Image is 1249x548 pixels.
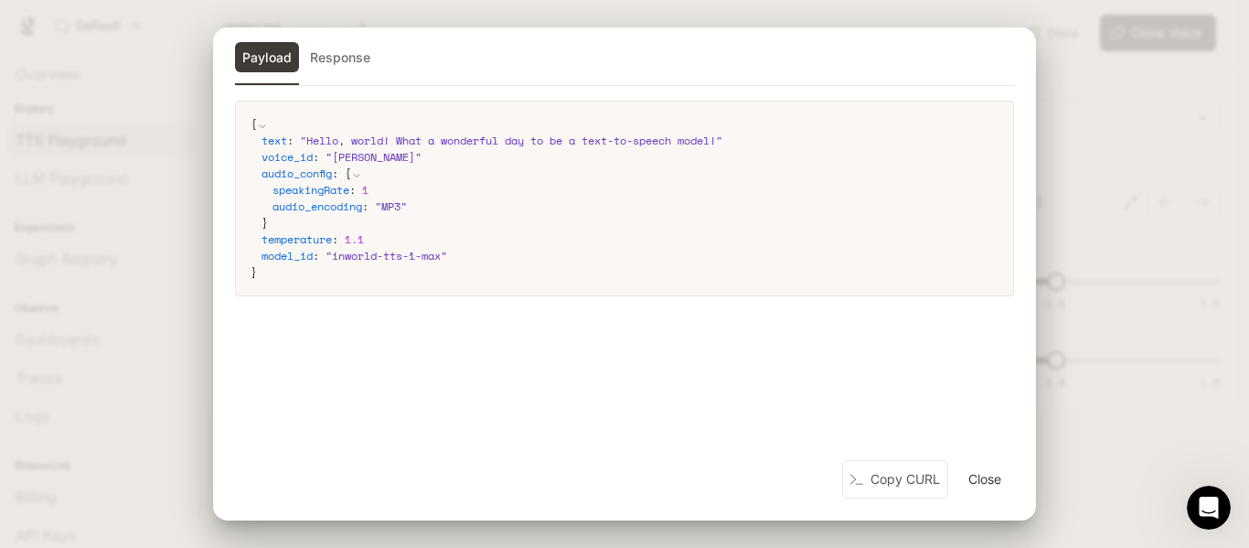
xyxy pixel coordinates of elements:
span: " MP3 " [375,199,407,214]
span: voice_id [262,149,313,165]
button: Copy CURL [842,460,948,500]
span: 1.1 [345,231,364,247]
button: Response [303,42,378,73]
span: } [251,264,257,280]
span: model_id [262,248,313,263]
span: audio_config [262,166,332,181]
div: : [272,182,998,199]
span: text [262,133,287,148]
div: : [262,231,998,248]
span: " inworld-tts-1-max " [326,248,447,263]
div: : [262,133,998,149]
span: 1 [362,182,368,198]
div: : [262,166,998,231]
button: Payload [235,42,299,73]
div: : [262,248,998,264]
span: { [345,166,351,181]
div: : [272,199,998,215]
span: temperature [262,231,332,247]
span: { [251,116,257,132]
span: } [262,215,268,231]
span: audio_encoding [272,199,362,214]
span: " Hello, world! What a wonderful day to be a text-to-speech model! " [300,133,722,148]
iframe: Intercom live chat [1187,486,1231,530]
span: speakingRate [272,182,349,198]
button: Close [955,461,1014,498]
span: " [PERSON_NAME] " [326,149,422,165]
div: : [262,149,998,166]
